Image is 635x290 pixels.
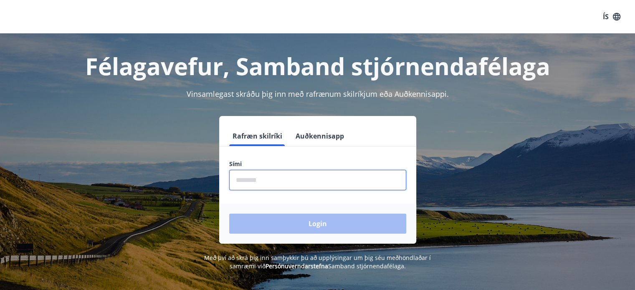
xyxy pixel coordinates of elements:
[27,50,608,82] h1: Félagavefur, Samband stjórnendafélaga
[598,9,625,24] button: ÍS
[204,254,431,270] span: Með því að skrá þig inn samþykkir þú að upplýsingar um þig séu meðhöndlaðar í samræmi við Samband...
[229,126,286,146] button: Rafræn skilríki
[292,126,347,146] button: Auðkennisapp
[229,160,406,168] label: Sími
[266,262,328,270] a: Persónuverndarstefna
[187,89,449,99] span: Vinsamlegast skráðu þig inn með rafrænum skilríkjum eða Auðkennisappi.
